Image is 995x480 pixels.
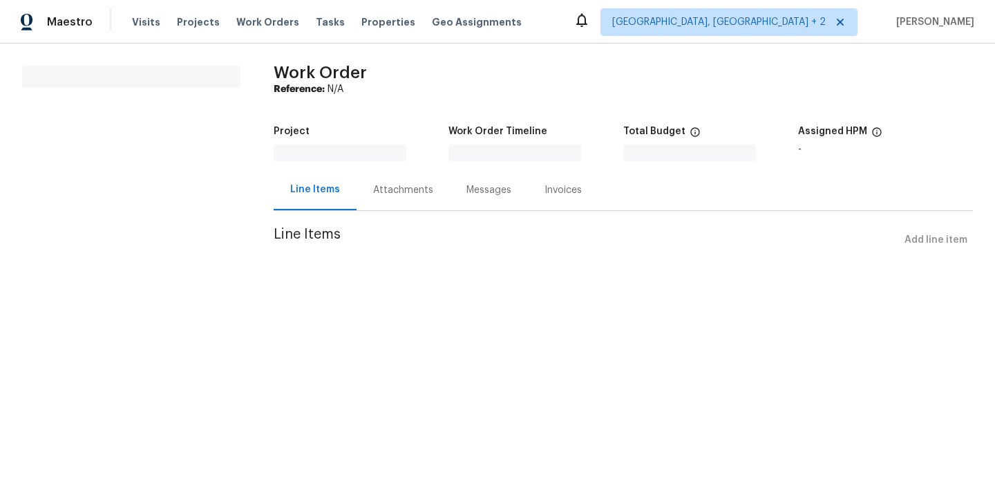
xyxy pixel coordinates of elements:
span: Line Items [274,228,899,253]
span: Maestro [47,15,93,29]
div: Messages [466,183,511,197]
span: Projects [177,15,220,29]
span: Work Order [274,64,367,81]
span: [GEOGRAPHIC_DATA], [GEOGRAPHIC_DATA] + 2 [612,15,826,29]
span: Work Orders [236,15,299,29]
h5: Assigned HPM [798,127,867,136]
span: [PERSON_NAME] [891,15,974,29]
span: Tasks [316,17,345,27]
b: Reference: [274,84,325,94]
span: The total cost of line items that have been proposed by Opendoor. This sum includes line items th... [690,127,701,145]
h5: Project [274,127,310,136]
span: Visits [132,15,160,29]
div: Line Items [290,183,340,196]
span: Properties [361,15,415,29]
div: N/A [274,82,973,96]
h5: Work Order Timeline [448,127,547,136]
span: The hpm assigned to this work order. [871,127,882,145]
div: - [798,145,973,154]
h5: Total Budget [623,127,685,136]
div: Invoices [544,183,582,197]
div: Attachments [373,183,433,197]
span: Geo Assignments [432,15,522,29]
